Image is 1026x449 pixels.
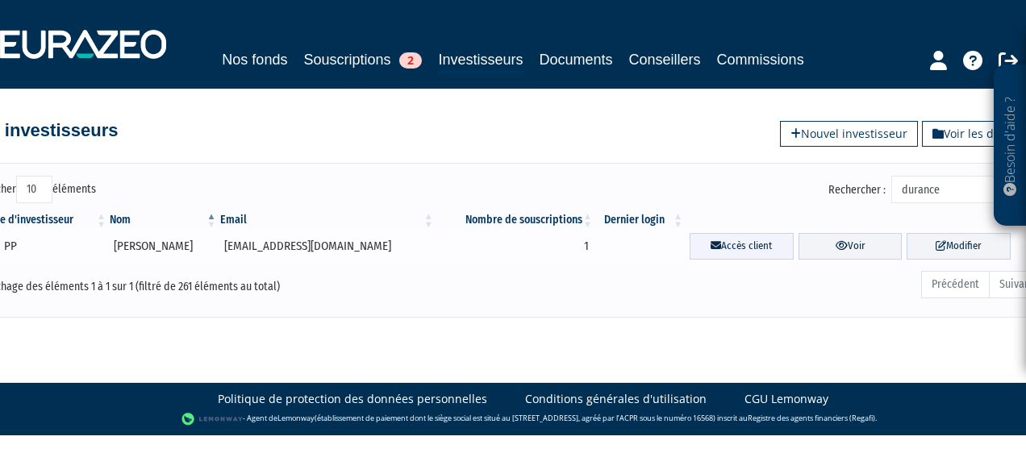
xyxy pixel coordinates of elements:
a: Conditions générales d'utilisation [525,391,707,407]
a: Registre des agents financiers (Regafi) [748,413,875,423]
a: Nos fonds [222,48,287,71]
td: [EMAIL_ADDRESS][DOMAIN_NAME] [219,228,436,264]
td: 1 [436,228,594,264]
a: CGU Lemonway [744,391,828,407]
img: logo-lemonway.png [181,411,244,427]
span: 2 [399,52,422,69]
a: Politique de protection des données personnelles [218,391,487,407]
p: Besoin d'aide ? [1001,73,1020,218]
a: Documents [540,48,613,71]
a: Accès client [690,233,794,260]
a: Voir [799,233,903,260]
th: Nombre de souscriptions : activer pour trier la colonne par ordre croissant [436,212,594,228]
a: Lemonway [277,413,315,423]
a: Modifier [907,233,1011,260]
select: Afficheréléments [16,176,52,203]
a: Commissions [717,48,804,71]
td: [PERSON_NAME] [108,228,218,264]
th: Email : activer pour trier la colonne par ordre croissant [219,212,436,228]
a: Souscriptions2 [303,48,422,71]
div: - Agent de (établissement de paiement dont le siège social est situé au [STREET_ADDRESS], agréé p... [16,411,1010,427]
th: Dernier login : activer pour trier la colonne par ordre croissant [594,212,685,228]
a: Nouvel investisseur [780,121,918,147]
a: Conseillers [629,48,701,71]
a: Investisseurs [438,48,523,73]
th: Nom : activer pour trier la colonne par ordre d&eacute;croissant [108,212,218,228]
